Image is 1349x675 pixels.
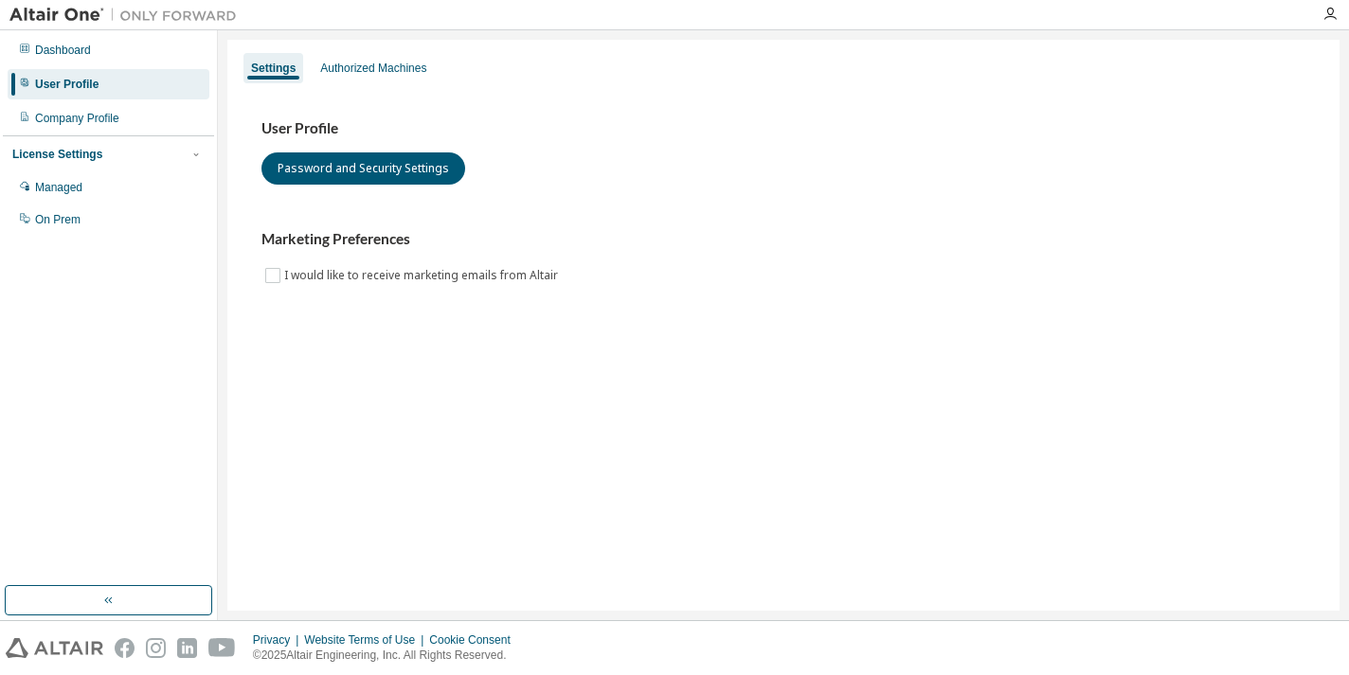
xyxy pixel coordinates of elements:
[35,77,99,92] div: User Profile
[35,43,91,58] div: Dashboard
[251,61,296,76] div: Settings
[261,230,1305,249] h3: Marketing Preferences
[261,152,465,185] button: Password and Security Settings
[304,632,429,648] div: Website Terms of Use
[9,6,246,25] img: Altair One
[115,638,135,658] img: facebook.svg
[253,648,522,664] p: © 2025 Altair Engineering, Inc. All Rights Reserved.
[320,61,426,76] div: Authorized Machines
[35,212,81,227] div: On Prem
[35,180,82,195] div: Managed
[146,638,166,658] img: instagram.svg
[6,638,103,658] img: altair_logo.svg
[429,632,521,648] div: Cookie Consent
[261,119,1305,138] h3: User Profile
[177,638,197,658] img: linkedin.svg
[284,264,562,287] label: I would like to receive marketing emails from Altair
[208,638,236,658] img: youtube.svg
[35,111,119,126] div: Company Profile
[12,147,102,162] div: License Settings
[253,632,304,648] div: Privacy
